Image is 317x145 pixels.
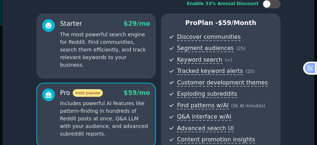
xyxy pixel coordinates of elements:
[73,89,103,97] span: most popular
[169,18,273,28] p: Pro Plan -
[177,33,241,41] span: Discover communities
[177,79,268,87] span: Customer development themes
[60,19,82,28] div: Starter
[177,56,222,64] span: Keyword search
[177,113,231,121] span: Q&A interface w/AI
[177,67,243,75] span: Tracked keyword alerts
[236,46,245,51] span: ( 25 )
[177,125,234,132] span: Advanced search UI
[177,45,234,52] span: Segment audiences
[60,88,103,98] div: Pro
[245,69,254,74] span: ( 25 )
[225,58,232,63] span: ( ∞ )
[187,1,259,7] div: Enable 33% Annual Discount
[60,100,150,138] p: Includes powerful AI features like pattern-finding in hundreds of Reddit posts at once, Q&A LLM w...
[124,20,150,27] span: $ 29 /mo
[218,19,257,26] span: $ 59 /month
[231,103,265,108] span: ( 5k AI minutes )
[124,89,150,96] span: $ 59 /mo
[177,102,229,109] span: Find patterns w/AI
[177,90,237,98] span: Exploding subreddits
[177,136,255,144] span: Content promotion insights
[60,31,150,69] p: The most powerful search engine for Reddit. Find communities, search them efficiently, and track ...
